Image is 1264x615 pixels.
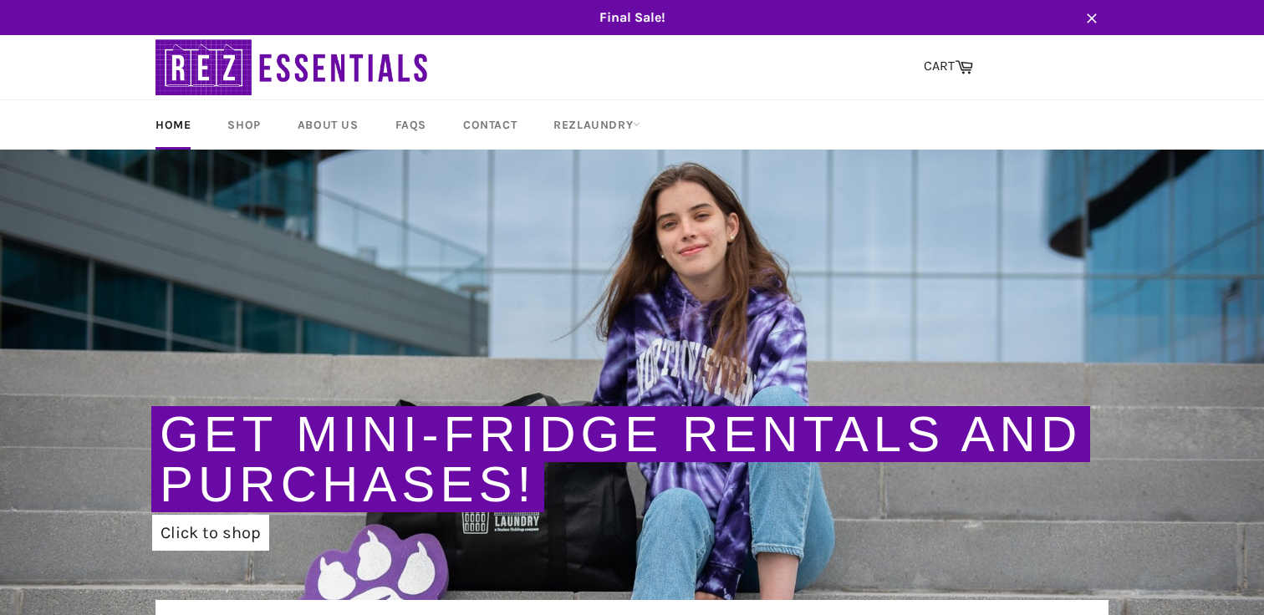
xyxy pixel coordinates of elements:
[152,515,269,551] a: Click to shop
[379,100,443,150] a: FAQs
[537,100,657,150] a: RezLaundry
[139,8,1125,27] span: Final Sale!
[155,35,431,99] img: RezEssentials
[160,406,1082,512] a: Get Mini-Fridge Rentals and Purchases!
[915,49,981,84] a: CART
[446,100,533,150] a: Contact
[139,100,207,150] a: Home
[281,100,375,150] a: About Us
[211,100,277,150] a: Shop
